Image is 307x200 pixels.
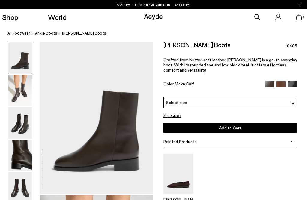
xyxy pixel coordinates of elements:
img: Kirsten Ballet Flats [163,154,193,194]
a: 1 [296,14,302,20]
img: Vincent Ankle Boots - Image 2 [8,75,32,106]
span: Navigate to /collections/new-in [175,3,190,6]
img: svg%3E [291,102,294,105]
img: Vincent Ankle Boots - Image 1 [8,42,32,74]
img: svg%3E [291,140,294,143]
nav: breadcrumb [7,25,307,42]
img: Vincent Ankle Boots - Image 4 [8,140,32,171]
span: [PERSON_NAME] Boots [62,30,106,36]
a: All Footwear [7,30,30,36]
button: Size Guide [163,112,181,118]
img: Vincent Ankle Boots - Image 3 [8,107,32,139]
span: Add to Cart [219,125,241,130]
h2: [PERSON_NAME] Boots [163,42,231,48]
span: Moka Calf [175,81,194,86]
span: €495 [286,43,297,49]
a: World [48,14,67,21]
a: Aeyde [144,12,163,20]
span: Select size [166,99,187,106]
span: Crafted from butter-soft leather, [PERSON_NAME] is a go-to everyday boot. With its rounded toe an... [163,57,297,72]
span: ankle boots [35,31,57,35]
a: Shop [2,14,18,21]
span: Related Products [163,139,197,144]
a: ankle boots [35,30,57,36]
div: Color: [163,81,261,88]
button: Add to Cart [163,123,297,133]
p: Out Now | Fall/Winter ‘25 Collection [117,2,190,8]
span: 1 [302,16,305,19]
